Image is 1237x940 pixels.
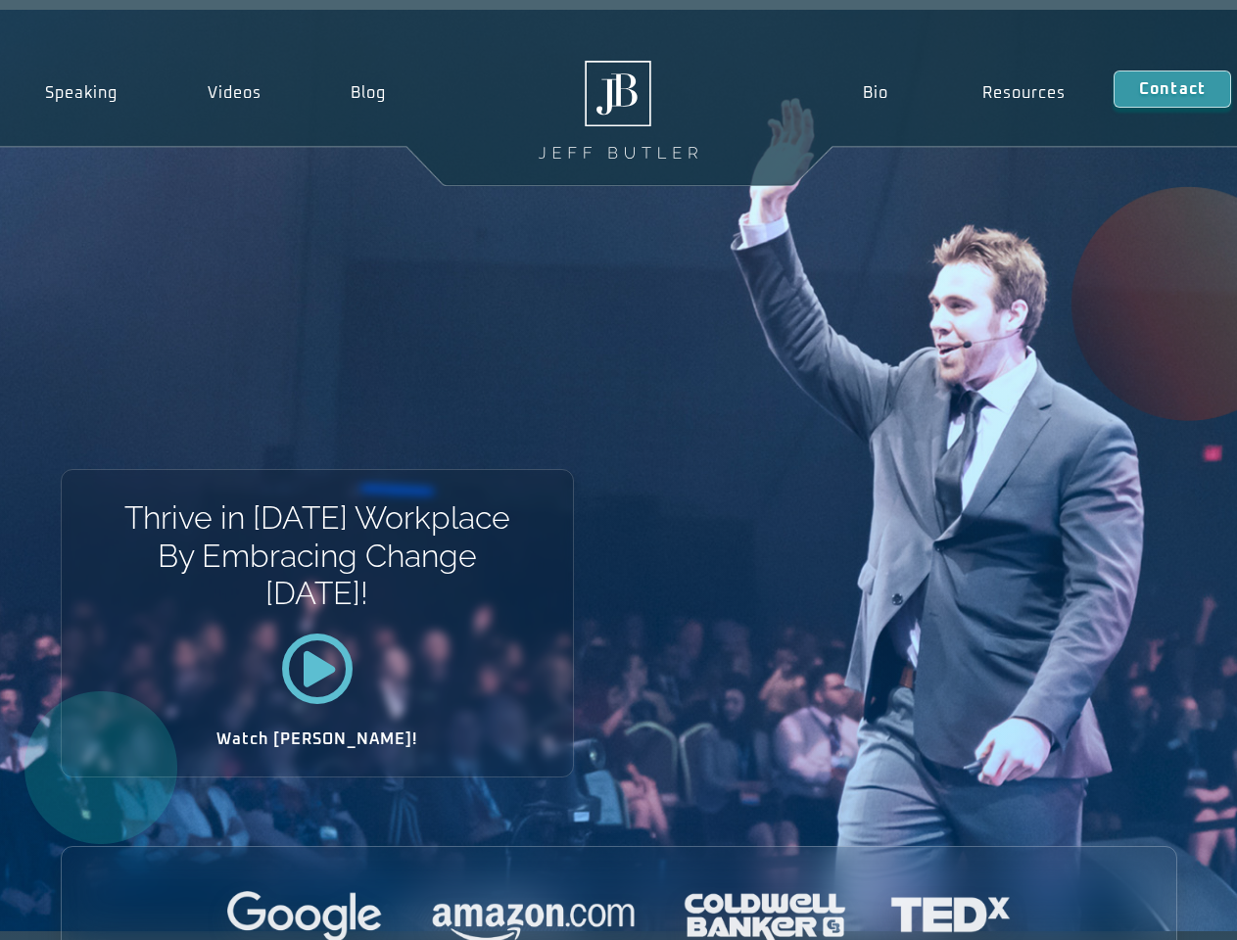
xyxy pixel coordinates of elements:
[122,499,511,612] h1: Thrive in [DATE] Workplace By Embracing Change [DATE]!
[1114,70,1231,108] a: Contact
[935,70,1114,116] a: Resources
[815,70,1113,116] nav: Menu
[306,70,431,116] a: Blog
[1139,81,1206,97] span: Contact
[815,70,935,116] a: Bio
[130,731,504,747] h2: Watch [PERSON_NAME]!
[163,70,307,116] a: Videos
